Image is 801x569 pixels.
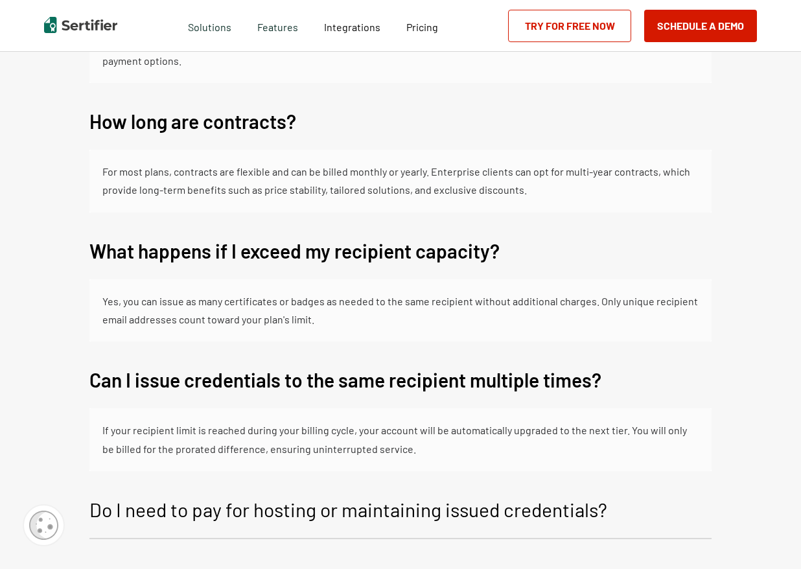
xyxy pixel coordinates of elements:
div: Can I issue credentials to the same recipient multiple times? [89,408,712,471]
p: What happens if I exceed my recipient capacity? [89,235,500,266]
img: Cookie Popup Icon [29,511,58,540]
div: Yes, you can issue as many certificates or badges as needed to the same recipient without additio... [102,292,699,329]
span: Solutions [188,17,231,34]
a: Pricing [406,17,438,34]
div: How long are contracts? [89,150,712,213]
span: Features [257,17,298,34]
button: What happens if I exceed my recipient capacity? [89,226,712,279]
p: Can I issue credentials to the same recipient multiple times? [89,364,601,395]
button: How long are contracts? [89,96,712,150]
span: Integrations [324,21,380,33]
button: Schedule a Demo [644,10,757,42]
div: For most plans, contracts are flexible and can be billed monthly or yearly. Enterprise clients ca... [102,163,699,200]
div: If your recipient limit is reached during your billing cycle, your account will be automatically ... [102,421,699,458]
span: Pricing [406,21,438,33]
img: Sertifier | Digital Credentialing Platform [44,17,117,33]
a: Integrations [324,17,380,34]
button: Do I need to pay for hosting or maintaining issued credentials? [89,484,712,539]
p: Do I need to pay for hosting or maintaining issued credentials? [89,494,607,525]
a: Try for Free Now [508,10,631,42]
iframe: Chat Widget [736,507,801,569]
button: Can I issue credentials to the same recipient multiple times? [89,354,712,408]
div: What happens if I exceed my recipient capacity? [89,279,712,342]
p: How long are contracts? [89,106,296,137]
